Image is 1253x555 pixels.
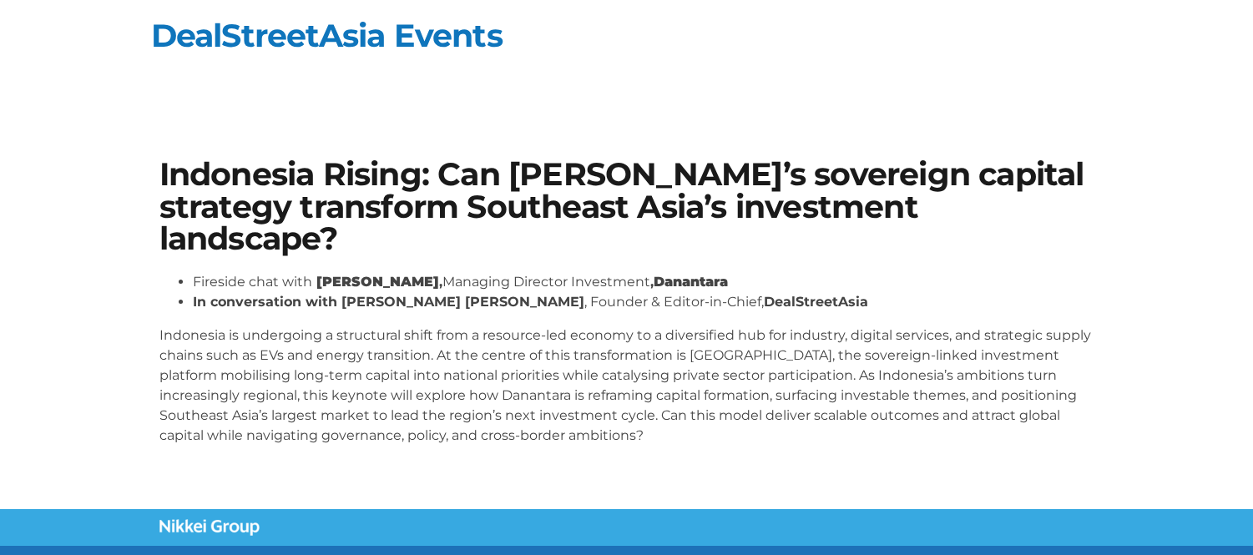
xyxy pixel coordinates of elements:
strong: [PERSON_NAME] [316,274,439,290]
a: DealStreetAsia Events [151,16,503,55]
strong: , [312,274,442,290]
strong: In conversation with [PERSON_NAME] [PERSON_NAME] [193,294,584,310]
li: , Founder & Editor-in-Chief, [193,292,1094,312]
li: Fireside chat with Managing Director Investment [193,272,1094,292]
strong: Danantara [654,274,728,290]
h1: Indonesia Rising: Can [PERSON_NAME]’s sovereign capital strategy transform Southeast Asia’s inves... [159,159,1094,255]
img: Nikkei Group [159,519,260,536]
p: Indonesia is undergoing a structural shift from a resource-led economy to a diversified hub for i... [159,325,1094,446]
strong: , [650,274,728,290]
strong: DealStreetAsia [764,294,868,310]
